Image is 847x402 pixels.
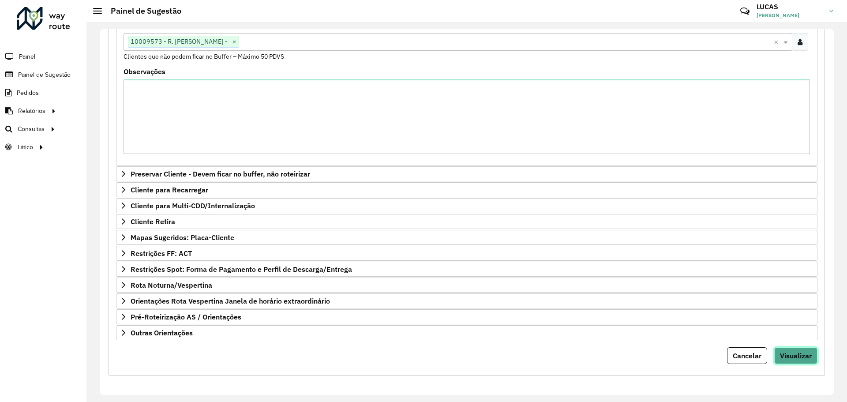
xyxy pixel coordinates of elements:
font: Outras Orientações [131,328,193,337]
a: Preservar Cliente - Devem ficar no buffer, não roteirizar [116,166,817,181]
font: Cliente para Multi-CDD/Internalização [131,201,255,210]
font: Pré-Roteirização AS / Orientações [131,312,241,321]
font: Orientações Rota Vespertina Janela de horário extraordinário [131,297,330,305]
font: Preservar Cliente - Devem ficar no buffer, não roteirizar [131,169,310,178]
font: Clientes [124,21,150,30]
span: × [230,37,239,47]
font: Relatórios [18,108,45,114]
a: Cliente Retira [116,214,817,229]
font: Cliente Retira [131,217,175,226]
font: LUCAS [757,2,778,11]
font: Mapas Sugeridos: Placa-Cliente [131,233,234,242]
a: Cliente para Multi-CDD/Internalização [116,198,817,213]
font: Consultas [18,126,45,132]
font: Painel [19,53,35,60]
font: Cliente para Recarregar [131,185,208,194]
a: Restrições Spot: Forma de Pagamento e Perfil de Descarga/Entrega [116,262,817,277]
a: Contato Rápido [735,2,754,21]
button: Cancelar [727,347,767,364]
a: Outras Orientações [116,325,817,340]
font: Tático [17,144,33,150]
font: Pedidos [17,90,39,96]
font: Rota Noturna/Vespertina [131,281,212,289]
font: Restrições Spot: Forma de Pagamento e Perfil de Descarga/Entrega [131,265,352,274]
div: Priorizar Cliente - Não pode ficar no buffer [116,18,817,165]
font: Clientes que não podem ficar no Buffer – Máximo 50 PDVS [124,53,284,60]
font: [PERSON_NAME] [757,12,799,19]
font: Observações [124,67,165,76]
a: Mapas Sugeridos: Placa-Cliente [116,230,817,245]
span: Clear all [774,37,781,47]
button: Visualizar [774,347,817,364]
a: Pré-Roteirização AS / Orientações [116,309,817,324]
a: Rota Noturna/Vespertina [116,278,817,293]
font: Visualizar [780,351,812,360]
a: Orientações Rota Vespertina Janela de horário extraordinário [116,293,817,308]
font: Cancelar [733,351,761,360]
a: Cliente para Recarregar [116,182,817,197]
font: Painel de Sugestão [18,71,71,78]
span: 10009573 - R. [PERSON_NAME] - [128,36,230,47]
font: Painel de Sugestão [111,6,181,16]
a: Restrições FF: ACT [116,246,817,261]
font: Restrições FF: ACT [131,249,192,258]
